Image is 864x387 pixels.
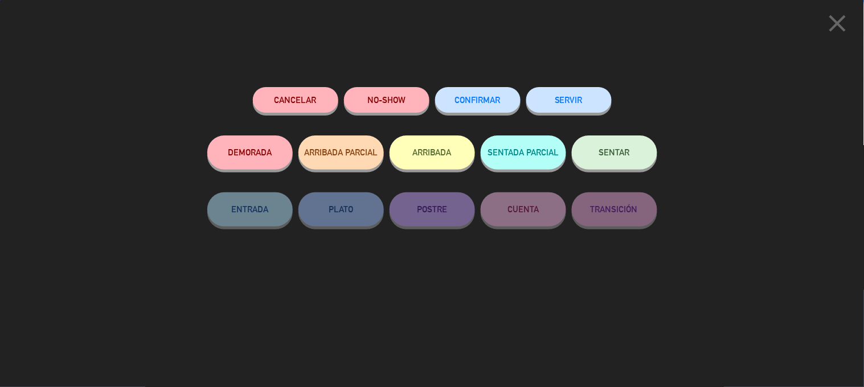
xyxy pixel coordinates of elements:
[481,135,566,170] button: SENTADA PARCIAL
[344,87,429,113] button: NO-SHOW
[455,95,501,105] span: CONFIRMAR
[572,135,657,170] button: SENTAR
[298,192,384,227] button: PLATO
[390,192,475,227] button: POSTRE
[820,9,855,42] button: close
[599,147,630,157] span: SENTAR
[304,147,378,157] span: ARRIBADA PARCIAL
[390,135,475,170] button: ARRIBADA
[253,87,338,113] button: Cancelar
[207,192,293,227] button: ENTRADA
[526,87,612,113] button: SERVIR
[481,192,566,227] button: CUENTA
[824,9,852,38] i: close
[207,135,293,170] button: DEMORADA
[572,192,657,227] button: TRANSICIÓN
[298,135,384,170] button: ARRIBADA PARCIAL
[435,87,521,113] button: CONFIRMAR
